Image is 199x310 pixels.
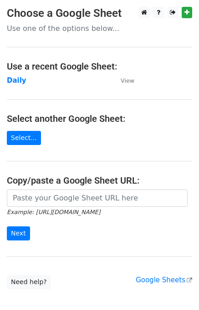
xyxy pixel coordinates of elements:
h4: Select another Google Sheet: [7,113,192,124]
h4: Copy/paste a Google Sheet URL: [7,175,192,186]
h3: Choose a Google Sheet [7,7,192,20]
small: Example: [URL][DOMAIN_NAME] [7,209,100,215]
h4: Use a recent Google Sheet: [7,61,192,72]
input: Next [7,226,30,240]
small: View [121,77,134,84]
a: Select... [7,131,41,145]
a: Google Sheets [136,276,192,284]
input: Paste your Google Sheet URL here [7,190,188,207]
a: Daily [7,76,26,85]
a: View [112,76,134,85]
a: Need help? [7,275,51,289]
p: Use one of the options below... [7,24,192,33]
